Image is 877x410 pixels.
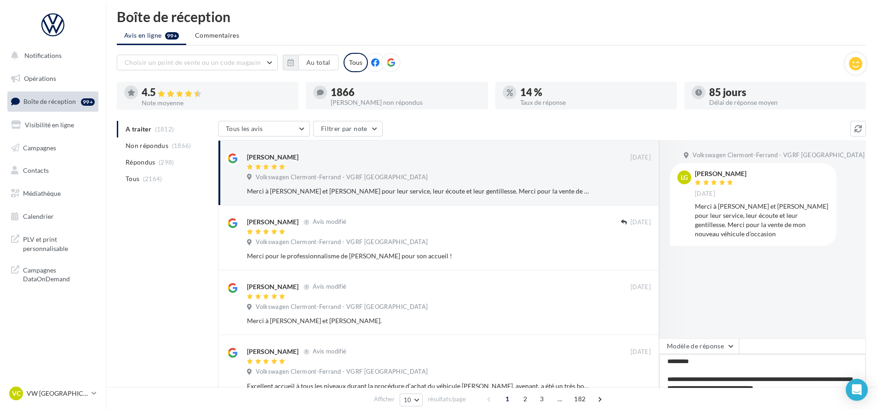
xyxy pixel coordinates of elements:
div: Note moyenne [142,100,291,106]
span: Volkswagen Clermont-Ferrand - VGRF [GEOGRAPHIC_DATA] [693,151,865,159]
span: Choisir un point de vente ou un code magasin [125,58,261,66]
span: Commentaires [195,31,239,40]
span: Visibilité en ligne [25,121,74,129]
button: Tous les avis [218,121,310,137]
button: Au total [283,55,338,70]
span: Tous [126,174,139,183]
span: LG [681,173,688,182]
button: Choisir un point de vente ou un code magasin [117,55,278,70]
button: Modèle de réponse [659,338,739,354]
div: Excellent accueil à tous les niveaux durant la procédure d’achat du véhicule [PERSON_NAME], avena... [247,382,591,391]
span: [DATE] [631,218,651,227]
span: ... [552,392,567,406]
div: Boîte de réception [117,10,866,23]
span: (298) [159,159,174,166]
span: résultats/page [428,395,466,404]
span: Campagnes [23,143,56,151]
span: 182 [570,392,589,406]
div: Open Intercom Messenger [846,379,868,401]
div: [PERSON_NAME] [247,153,298,162]
button: Au total [298,55,338,70]
span: 1 [500,392,515,406]
span: Campagnes DataOnDemand [23,264,95,284]
span: Afficher [374,395,395,404]
span: VC [12,389,21,398]
div: [PERSON_NAME] [695,171,746,177]
span: Volkswagen Clermont-Ferrand - VGRF [GEOGRAPHIC_DATA] [256,303,428,311]
div: 85 jours [709,87,859,97]
div: Tous [344,53,368,72]
a: Opérations [6,69,100,88]
a: VC VW [GEOGRAPHIC_DATA] [7,385,98,402]
div: 99+ [81,98,95,106]
span: 10 [404,396,412,404]
span: [DATE] [631,348,651,356]
div: Merci à [PERSON_NAME] et [PERSON_NAME] pour leur service, leur écoute et leur gentillesse. Merci ... [247,187,591,196]
a: Calendrier [6,207,100,226]
a: Campagnes DataOnDemand [6,260,100,287]
div: [PERSON_NAME] non répondus [331,99,480,106]
a: PLV et print personnalisable [6,229,100,256]
span: Contacts [23,166,49,174]
div: [PERSON_NAME] [247,217,298,227]
p: VW [GEOGRAPHIC_DATA] [27,389,88,398]
span: Notifications [24,51,62,59]
button: 10 [400,393,423,406]
span: Tous les avis [226,125,263,132]
span: [DATE] [631,283,651,291]
a: Boîte de réception99+ [6,91,100,111]
div: Merci à [PERSON_NAME] et [PERSON_NAME]. [247,316,591,325]
span: Volkswagen Clermont-Ferrand - VGRF [GEOGRAPHIC_DATA] [256,173,428,182]
span: Médiathèque [23,189,61,197]
div: [PERSON_NAME] [247,282,298,291]
span: Calendrier [23,212,54,220]
div: 4.5 [142,87,291,98]
div: Merci à [PERSON_NAME] et [PERSON_NAME] pour leur service, leur écoute et leur gentillesse. Merci ... [695,202,829,239]
div: [PERSON_NAME] [247,347,298,356]
span: Volkswagen Clermont-Ferrand - VGRF [GEOGRAPHIC_DATA] [256,368,428,376]
span: 2 [518,392,533,406]
a: Visibilité en ligne [6,115,100,135]
a: Contacts [6,161,100,180]
div: 1866 [331,87,480,97]
span: Avis modifié [313,348,346,355]
div: Merci pour le professionnalisme de [PERSON_NAME] pour son accueil ! [247,251,591,261]
span: (1866) [172,142,191,149]
span: Boîte de réception [23,97,76,105]
button: Notifications [6,46,97,65]
span: Opérations [24,74,56,82]
div: Taux de réponse [520,99,670,106]
div: Délai de réponse moyen [709,99,859,106]
span: 3 [534,392,549,406]
span: Avis modifié [313,218,346,226]
span: Avis modifié [313,283,346,290]
span: (2164) [143,175,162,182]
a: Campagnes [6,138,100,158]
span: [DATE] [631,154,651,162]
span: Non répondus [126,141,168,150]
span: [DATE] [695,190,715,198]
div: 14 % [520,87,670,97]
span: PLV et print personnalisable [23,233,95,253]
button: Filtrer par note [313,121,383,137]
a: Médiathèque [6,184,100,203]
span: Volkswagen Clermont-Ferrand - VGRF [GEOGRAPHIC_DATA] [256,238,428,246]
span: Répondus [126,158,155,167]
